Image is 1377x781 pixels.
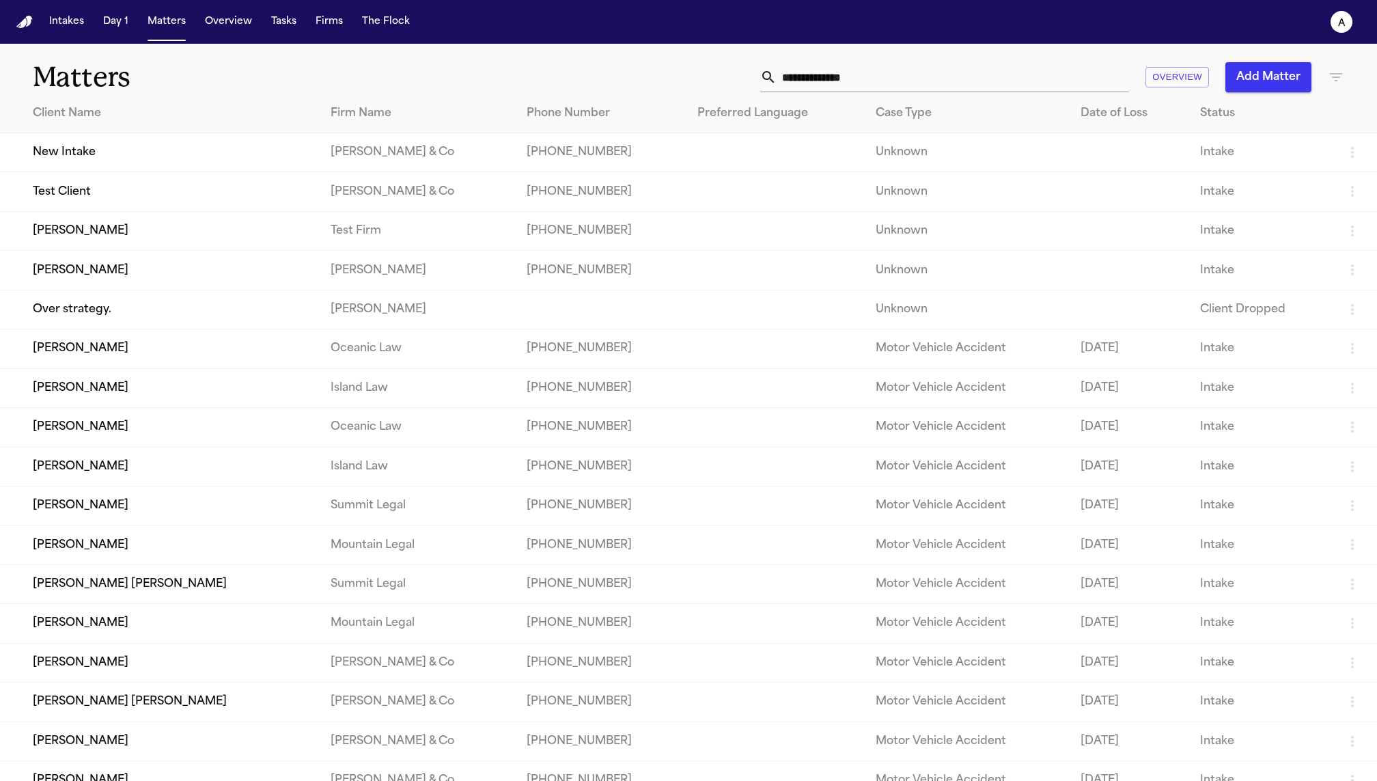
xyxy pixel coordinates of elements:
[33,105,309,122] div: Client Name
[865,643,1070,682] td: Motor Vehicle Accident
[1189,564,1333,603] td: Intake
[1189,251,1333,290] td: Intake
[697,105,854,122] div: Preferred Language
[1189,133,1333,172] td: Intake
[865,525,1070,564] td: Motor Vehicle Accident
[1070,525,1189,564] td: [DATE]
[1189,290,1333,329] td: Client Dropped
[1070,683,1189,722] td: [DATE]
[516,368,686,407] td: [PHONE_NUMBER]
[16,16,33,29] a: Home
[865,172,1070,211] td: Unknown
[1189,408,1333,447] td: Intake
[320,722,516,761] td: [PERSON_NAME] & Co
[1189,211,1333,250] td: Intake
[516,329,686,368] td: [PHONE_NUMBER]
[516,525,686,564] td: [PHONE_NUMBER]
[516,172,686,211] td: [PHONE_NUMBER]
[1189,447,1333,486] td: Intake
[1189,683,1333,722] td: Intake
[320,290,516,329] td: [PERSON_NAME]
[320,329,516,368] td: Oceanic Law
[865,251,1070,290] td: Unknown
[516,251,686,290] td: [PHONE_NUMBER]
[865,722,1070,761] td: Motor Vehicle Accident
[1189,368,1333,407] td: Intake
[1189,604,1333,643] td: Intake
[320,447,516,486] td: Island Law
[516,683,686,722] td: [PHONE_NUMBER]
[876,105,1059,122] div: Case Type
[865,133,1070,172] td: Unknown
[1070,604,1189,643] td: [DATE]
[142,10,191,34] button: Matters
[516,133,686,172] td: [PHONE_NUMBER]
[1145,67,1209,88] button: Overview
[331,105,505,122] div: Firm Name
[44,10,89,34] button: Intakes
[320,172,516,211] td: [PERSON_NAME] & Co
[1070,368,1189,407] td: [DATE]
[1070,486,1189,525] td: [DATE]
[865,564,1070,603] td: Motor Vehicle Accident
[1189,329,1333,368] td: Intake
[516,643,686,682] td: [PHONE_NUMBER]
[1189,525,1333,564] td: Intake
[320,525,516,564] td: Mountain Legal
[310,10,348,34] button: Firms
[320,564,516,603] td: Summit Legal
[865,211,1070,250] td: Unknown
[1081,105,1178,122] div: Date of Loss
[516,408,686,447] td: [PHONE_NUMBER]
[16,16,33,29] img: Finch Logo
[199,10,258,34] button: Overview
[516,564,686,603] td: [PHONE_NUMBER]
[1070,722,1189,761] td: [DATE]
[98,10,134,34] button: Day 1
[865,290,1070,329] td: Unknown
[1225,62,1311,92] button: Add Matter
[320,486,516,525] td: Summit Legal
[516,722,686,761] td: [PHONE_NUMBER]
[1070,643,1189,682] td: [DATE]
[320,408,516,447] td: Oceanic Law
[1200,105,1322,122] div: Status
[516,447,686,486] td: [PHONE_NUMBER]
[33,60,417,94] h1: Matters
[527,105,676,122] div: Phone Number
[320,683,516,722] td: [PERSON_NAME] & Co
[516,486,686,525] td: [PHONE_NUMBER]
[865,447,1070,486] td: Motor Vehicle Accident
[1189,172,1333,211] td: Intake
[320,211,516,250] td: Test Firm
[320,643,516,682] td: [PERSON_NAME] & Co
[1070,408,1189,447] td: [DATE]
[516,604,686,643] td: [PHONE_NUMBER]
[320,251,516,290] td: [PERSON_NAME]
[865,486,1070,525] td: Motor Vehicle Accident
[1189,722,1333,761] td: Intake
[320,133,516,172] td: [PERSON_NAME] & Co
[320,604,516,643] td: Mountain Legal
[865,368,1070,407] td: Motor Vehicle Accident
[1189,486,1333,525] td: Intake
[1070,447,1189,486] td: [DATE]
[357,10,415,34] button: The Flock
[266,10,302,34] button: Tasks
[1070,329,1189,368] td: [DATE]
[1070,564,1189,603] td: [DATE]
[320,368,516,407] td: Island Law
[516,211,686,250] td: [PHONE_NUMBER]
[1189,643,1333,682] td: Intake
[865,329,1070,368] td: Motor Vehicle Accident
[865,604,1070,643] td: Motor Vehicle Accident
[865,408,1070,447] td: Motor Vehicle Accident
[865,683,1070,722] td: Motor Vehicle Accident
